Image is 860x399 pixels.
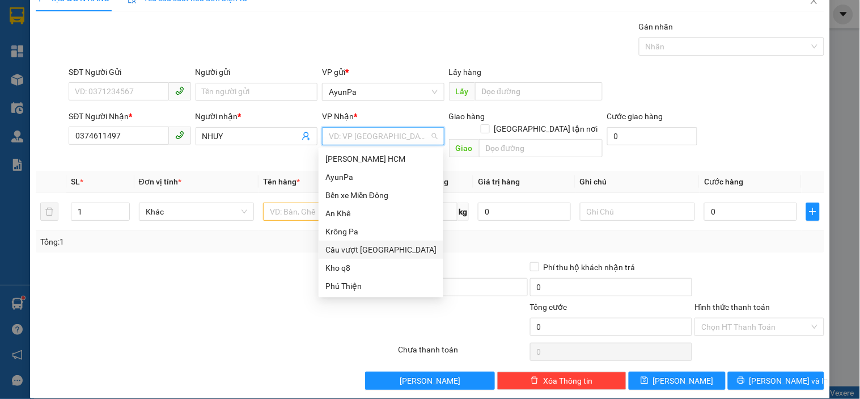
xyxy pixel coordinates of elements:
[40,236,333,248] div: Tổng: 1
[807,207,819,216] span: plus
[71,177,80,186] span: SL
[749,375,829,387] span: [PERSON_NAME] và In
[575,171,700,193] th: Ghi chú
[325,243,437,256] div: Cầu vượt [GEOGRAPHIC_DATA]
[319,204,443,222] div: An Khê
[653,375,714,387] span: [PERSON_NAME]
[704,177,743,186] span: Cước hàng
[69,66,190,78] div: SĐT Người Gửi
[325,225,437,238] div: Krông Pa
[607,112,663,121] label: Cước giao hàng
[319,241,443,259] div: Cầu vượt Bình Phước
[325,262,437,274] div: Kho q8
[101,43,156,57] span: Gửi: 96HV
[196,110,317,123] div: Người nhận
[449,139,479,157] span: Giao
[329,83,437,100] span: AyunPa
[139,177,181,186] span: Đơn vị tính
[694,303,770,312] label: Hình thức thanh toán
[302,132,311,141] span: user-add
[69,110,190,123] div: SĐT Người Nhận
[580,203,695,221] input: Ghi Chú
[806,203,820,221] button: plus
[543,375,592,387] span: Xóa Thông tin
[539,261,640,274] span: Phí thu hộ khách nhận trả
[641,376,649,385] span: save
[319,259,443,277] div: Kho q8
[449,112,485,121] span: Giao hàng
[728,372,824,390] button: printer[PERSON_NAME] và In
[737,376,745,385] span: printer
[29,8,76,25] b: Cô Hai
[101,78,186,98] span: 1XE SONIC
[146,203,247,220] span: Khác
[325,171,437,183] div: AyunPa
[319,168,443,186] div: AyunPa
[175,86,184,95] span: phone
[319,277,443,295] div: Phú Thiện
[497,372,626,390] button: deleteXóa Thông tin
[397,343,528,363] div: Chưa thanh toán
[449,68,482,77] span: Lấy hàng
[531,376,539,385] span: delete
[175,131,184,140] span: phone
[457,203,469,221] span: kg
[629,372,725,390] button: save[PERSON_NAME]
[478,203,571,221] input: 0
[325,207,437,220] div: An Khê
[322,66,444,78] div: VP gửi
[263,177,300,186] span: Tên hàng
[196,66,317,78] div: Người gửi
[479,139,603,157] input: Dọc đường
[530,303,567,312] span: Tổng cước
[101,31,143,39] span: [DATE] 13:52
[639,22,673,31] label: Gán nhãn
[319,186,443,204] div: Bến xe Miền Đông
[365,372,494,390] button: [PERSON_NAME]
[101,62,142,75] span: AyunPa
[322,112,354,121] span: VP Nhận
[325,280,437,292] div: Phú Thiện
[400,375,460,387] span: [PERSON_NAME]
[490,123,603,135] span: [GEOGRAPHIC_DATA] tận nơi
[475,82,603,100] input: Dọc đường
[263,203,378,221] input: VD: Bàn, Ghế
[449,82,475,100] span: Lấy
[5,35,63,53] h2: NWTM9DIT
[607,127,698,145] input: Cước giao hàng
[319,150,443,168] div: Trần Phú HCM
[325,153,437,165] div: [PERSON_NAME] HCM
[478,177,520,186] span: Giá trị hàng
[319,222,443,241] div: Krông Pa
[40,203,58,221] button: delete
[325,189,437,201] div: Bến xe Miền Đông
